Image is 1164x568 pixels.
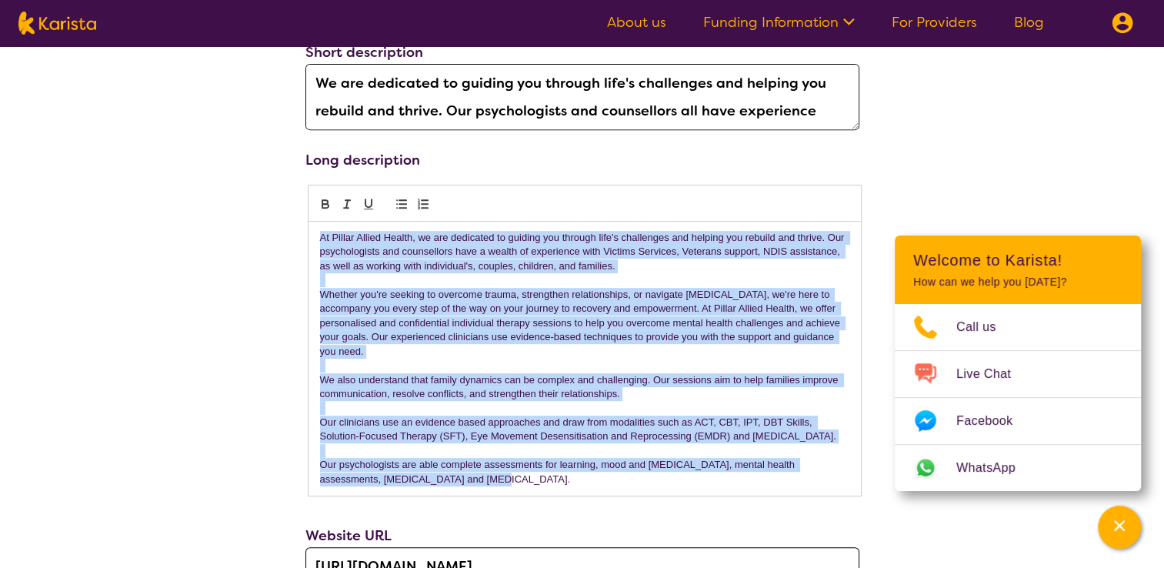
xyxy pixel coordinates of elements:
a: Web link opens in a new tab. [895,445,1141,491]
p: Whether you're seeking to overcome trauma, strengthen relationships, or navigate [MEDICAL_DATA], ... [320,288,849,359]
img: Karista logo [18,12,96,35]
p: Our clinicians use an evidence based approaches and draw from modalities such as ACT, CBT, IPT, D... [320,416,849,444]
span: Live Chat [956,363,1029,386]
p: How can we help you [DATE]? [913,276,1122,289]
div: Channel Menu [895,236,1141,491]
ul: Choose channel [895,304,1141,491]
label: Website URL [305,526,392,545]
img: menu [1112,12,1133,34]
h2: Welcome to Karista! [913,251,1122,269]
p: At Pillar Allied Health, we are dedicated to guiding you through life's challenges and helping yo... [320,231,849,273]
a: Blog [1014,13,1044,32]
span: Facebook [956,409,1031,433]
label: Long description [305,151,420,169]
p: Our psychologists are able complete assessments for learning, mood and [MEDICAL_DATA], mental hea... [320,458,849,486]
span: WhatsApp [956,456,1034,479]
button: Channel Menu [1098,506,1141,549]
label: Short description [305,43,423,62]
p: We also understand that family dynamics can be complex and challenging. Our sessions aim to help ... [320,373,849,402]
a: For Providers [892,13,977,32]
span: Call us [956,316,1015,339]
a: Funding Information [703,13,855,32]
a: About us [607,13,666,32]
